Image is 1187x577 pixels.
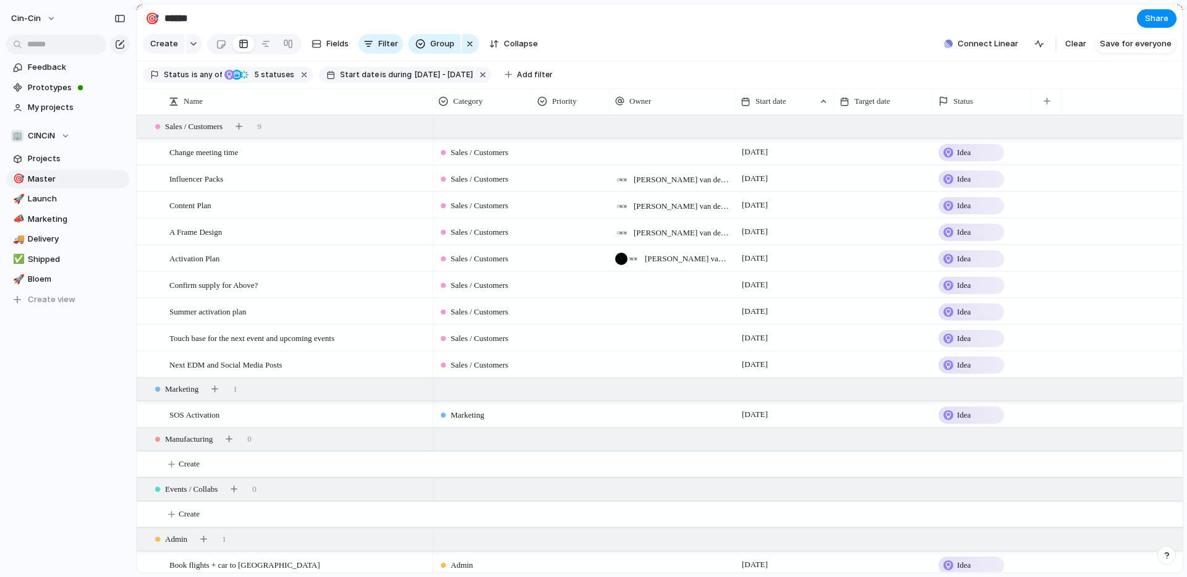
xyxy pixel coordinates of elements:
[359,34,403,54] button: Filter
[307,34,354,54] button: Fields
[451,332,508,345] span: Sales / Customers
[957,253,971,265] span: Idea
[939,35,1023,53] button: Connect Linear
[739,224,771,239] span: [DATE]
[143,34,184,54] button: Create
[484,34,543,54] button: Collapse
[247,433,252,445] span: 0
[179,508,200,520] span: Create
[451,306,508,318] span: Sales / Customers
[250,69,294,80] span: statuses
[6,150,130,168] a: Projects
[6,230,130,248] a: 🚚Delivery
[451,279,508,292] span: Sales / Customers
[634,227,730,239] span: [PERSON_NAME] van den [PERSON_NAME]
[169,171,223,185] span: Influencer Packs
[28,130,55,142] span: CINCiN
[257,120,262,133] span: 9
[380,69,386,80] span: is
[1145,12,1168,25] span: Share
[165,533,187,545] span: Admin
[252,483,257,495] span: 0
[222,533,226,545] span: 1
[169,145,238,159] span: Change meeting time
[28,193,126,205] span: Launch
[451,409,484,421] span: Marketing
[629,95,651,107] span: Owner
[6,78,130,97] a: Prototypes
[28,213,126,225] span: Marketing
[6,250,130,269] div: ✅Shipped
[451,559,473,571] span: Admin
[169,304,246,318] span: Summer activation plan
[451,253,508,265] span: Sales / Customers
[28,273,126,285] span: Bloem
[957,559,971,571] span: Idea
[179,458,200,470] span: Create
[552,95,577,107] span: Priority
[13,172,22,186] div: 🎯
[957,173,971,185] span: Idea
[165,120,223,133] span: Sales / Customers
[28,293,75,306] span: Create view
[739,145,771,159] span: [DATE]
[739,407,771,422] span: [DATE]
[451,200,508,212] span: Sales / Customers
[739,304,771,319] span: [DATE]
[408,34,461,54] button: Group
[6,210,130,229] a: 📣Marketing
[634,174,730,186] span: [PERSON_NAME] van den [PERSON_NAME]
[957,146,971,159] span: Idea
[164,69,189,80] span: Status
[169,357,282,371] span: Next EDM and Social Media Posts
[28,233,126,245] span: Delivery
[198,69,222,80] span: any of
[28,253,126,266] span: Shipped
[953,95,973,107] span: Status
[517,69,553,80] span: Add filter
[378,38,398,50] span: Filter
[28,82,126,94] span: Prototypes
[165,383,198,395] span: Marketing
[233,383,237,395] span: 1
[957,359,971,371] span: Idea
[165,433,213,445] span: Manufacturing
[1100,38,1172,50] span: Save for everyone
[430,38,454,50] span: Group
[739,557,771,572] span: [DATE]
[453,95,483,107] span: Category
[11,173,23,185] button: 🎯
[739,251,771,266] span: [DATE]
[184,95,203,107] span: Name
[169,557,320,571] span: Book flights + car to [GEOGRAPHIC_DATA]
[739,198,771,213] span: [DATE]
[11,12,41,25] span: cin-cin
[6,270,130,288] a: 🚀Bloem
[6,170,130,188] a: 🎯Master
[451,173,508,185] span: Sales / Customers
[11,273,23,285] button: 🚀
[957,226,971,238] span: Idea
[957,306,971,318] span: Idea
[451,359,508,371] span: Sales / Customers
[6,9,62,28] button: cin-cin
[6,190,130,208] a: 🚀Launch
[6,290,130,309] button: Create view
[11,253,23,266] button: ✅
[739,277,771,292] span: [DATE]
[192,69,198,80] span: is
[150,38,178,50] span: Create
[169,331,334,345] span: Touch base for the next event and upcoming events
[28,101,126,114] span: My projects
[169,407,219,421] span: SOS Activation
[755,95,786,107] span: Start date
[415,69,473,80] span: [DATE] - [DATE]
[28,153,126,165] span: Projects
[165,483,218,495] span: Events / Collabs
[6,127,130,145] button: 🏢CINCiN
[958,38,1018,50] span: Connect Linear
[28,173,126,185] span: Master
